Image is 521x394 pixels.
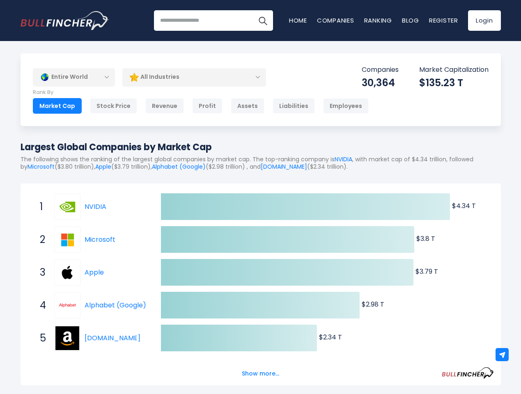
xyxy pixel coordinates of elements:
a: Alphabet (Google) [152,163,206,171]
a: Microsoft [28,163,55,171]
div: $135.23 T [419,76,489,89]
div: Market Cap [33,98,82,114]
a: Amazon.com [54,325,85,351]
div: Entire World [33,68,115,87]
a: [DOMAIN_NAME] [261,163,307,171]
img: Microsoft [55,228,79,252]
p: Companies [362,66,399,74]
a: Home [289,16,307,25]
div: Revenue [145,98,184,114]
span: 1 [36,200,44,214]
a: Alphabet (Google) [85,300,146,310]
img: NVIDIA [55,195,79,219]
text: $3.79 T [415,267,438,276]
div: 30,364 [362,76,399,89]
a: Ranking [364,16,392,25]
a: Login [468,10,501,31]
div: Stock Price [90,98,137,114]
a: Companies [317,16,354,25]
span: 5 [36,331,44,345]
span: 4 [36,298,44,312]
div: Assets [231,98,264,114]
img: Bullfincher logo [21,11,109,30]
a: Microsoft [85,235,115,244]
a: NVIDIA [54,194,85,220]
a: Register [429,16,458,25]
a: Apple [54,259,85,286]
text: $3.8 T [416,234,435,243]
h1: Largest Global Companies by Market Cap [21,140,501,154]
a: Blog [402,16,419,25]
p: The following shows the ranking of the largest global companies by market cap. The top-ranking co... [21,156,501,170]
a: NVIDIA [85,202,106,211]
text: $2.34 T [319,332,342,342]
span: 3 [36,266,44,279]
button: Show more... [237,367,284,380]
div: All Industries [122,68,266,87]
div: Liabilities [273,98,315,114]
a: Go to homepage [21,11,109,30]
a: [DOMAIN_NAME] [85,333,140,343]
button: Search [252,10,273,31]
a: Microsoft [54,227,85,253]
div: Employees [323,98,369,114]
img: Amazon.com [55,326,79,350]
img: Apple [55,261,79,284]
img: Alphabet (Google) [55,293,79,317]
a: Alphabet (Google) [54,292,85,318]
a: NVIDIA [335,155,352,163]
div: Profit [192,98,223,114]
a: Apple [95,163,111,171]
a: Apple [85,268,104,277]
p: Rank By [33,89,369,96]
text: $2.98 T [362,300,384,309]
p: Market Capitalization [419,66,489,74]
text: $4.34 T [452,201,476,211]
span: 2 [36,233,44,247]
